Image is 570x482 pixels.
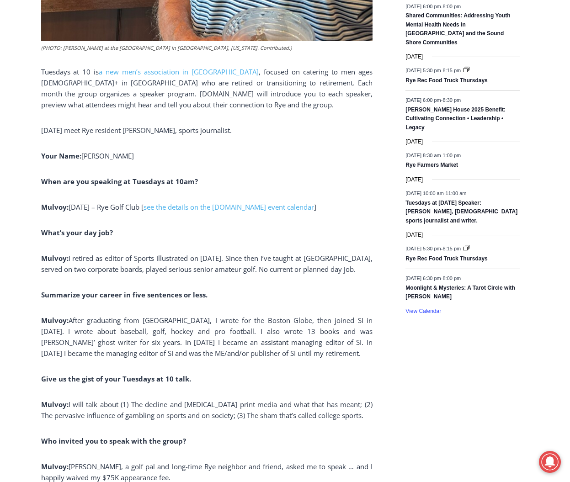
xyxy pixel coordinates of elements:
[41,400,69,409] b: Mulvoy:
[405,53,423,61] time: [DATE]
[405,68,462,73] time: -
[405,162,458,169] a: Rye Farmers Market
[405,68,441,73] span: [DATE] 5:30 pm
[41,316,373,358] span: After graduating from [GEOGRAPHIC_DATA], I wrote for the Boston Globe, then joined SI in [DATE]. ...
[405,285,515,301] a: Moonlight & Mysteries: A Tarot Circle with [PERSON_NAME]
[405,246,462,251] time: -
[405,138,423,146] time: [DATE]
[405,97,441,102] span: [DATE] 6:00 pm
[41,290,208,299] b: Summarize your career in five sentences or less.
[41,254,69,263] b: Mulvoy:
[405,190,466,196] time: -
[41,228,113,237] b: What’s your day job?
[41,462,373,482] span: [PERSON_NAME], a golf pal and long-time Rye neighbor and friend, asked me to speak … and I happil...
[405,275,461,281] time: -
[69,202,144,212] span: [DATE] – Rye Golf Club [
[81,151,134,160] span: [PERSON_NAME]
[41,177,198,186] b: When are you speaking at Tuesdays at 10am?
[41,66,373,110] p: Tuesdays at 10 is , focused on catering to men ages [DEMOGRAPHIC_DATA]+ in [GEOGRAPHIC_DATA] who ...
[405,275,441,281] span: [DATE] 6:30 pm
[41,125,373,136] p: [DATE] meet Rye resident [PERSON_NAME], sports journalist.
[405,153,441,158] span: [DATE] 8:30 am
[405,231,423,239] time: [DATE]
[99,67,259,76] a: a new men’s association in [GEOGRAPHIC_DATA]
[41,44,373,52] figcaption: (PHOTO: [PERSON_NAME] at the [GEOGRAPHIC_DATA] in [GEOGRAPHIC_DATA], [US_STATE]. Contributed.)
[405,12,510,46] a: Shared Communities: Addressing Youth Mental Health Needs in [GEOGRAPHIC_DATA] and the Sound Shore...
[405,106,506,132] a: [PERSON_NAME] House 2025 Benefit: Cultivating Connection • Leadership • Legacy
[442,3,461,9] span: 8:00 pm
[41,254,373,274] span: I retired as editor of Sports Illustrated on [DATE]. Since then I’ve taught at [GEOGRAPHIC_DATA],...
[41,374,191,383] b: Give us the gist of your Tuesdays at 10 talk.
[405,255,487,263] a: Rye Rec Food Truck Thursdays
[442,275,461,281] span: 8:00 pm
[405,308,441,315] a: View Calendar
[405,3,441,9] span: [DATE] 6:00 pm
[41,202,69,212] b: Mulvoy:
[144,202,314,212] a: see the details on the [DOMAIN_NAME] event calendar
[442,246,461,251] span: 8:15 pm
[405,77,487,85] a: Rye Rec Food Truck Thursdays
[446,190,467,196] span: 11:00 am
[405,153,461,158] time: -
[405,190,444,196] span: [DATE] 10:00 am
[41,400,373,420] span: I will talk about (1) The decline and [MEDICAL_DATA] print media and what that has meant; (2) The...
[405,175,423,184] time: [DATE]
[442,97,461,102] span: 8:30 pm
[41,316,69,325] b: Mulvoy:
[405,200,517,225] a: Tuesdays at [DATE] Speaker: [PERSON_NAME], [DEMOGRAPHIC_DATA] sports journalist and writer.
[405,246,441,251] span: [DATE] 5:30 pm
[405,3,461,9] time: -
[442,153,461,158] span: 1:00 pm
[41,151,81,160] b: Your Name:
[41,436,186,445] b: Who invited you to speak with the group?
[314,202,316,212] span: ]
[405,97,461,102] time: -
[442,68,461,73] span: 8:15 pm
[41,462,69,471] b: Mulvoy:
